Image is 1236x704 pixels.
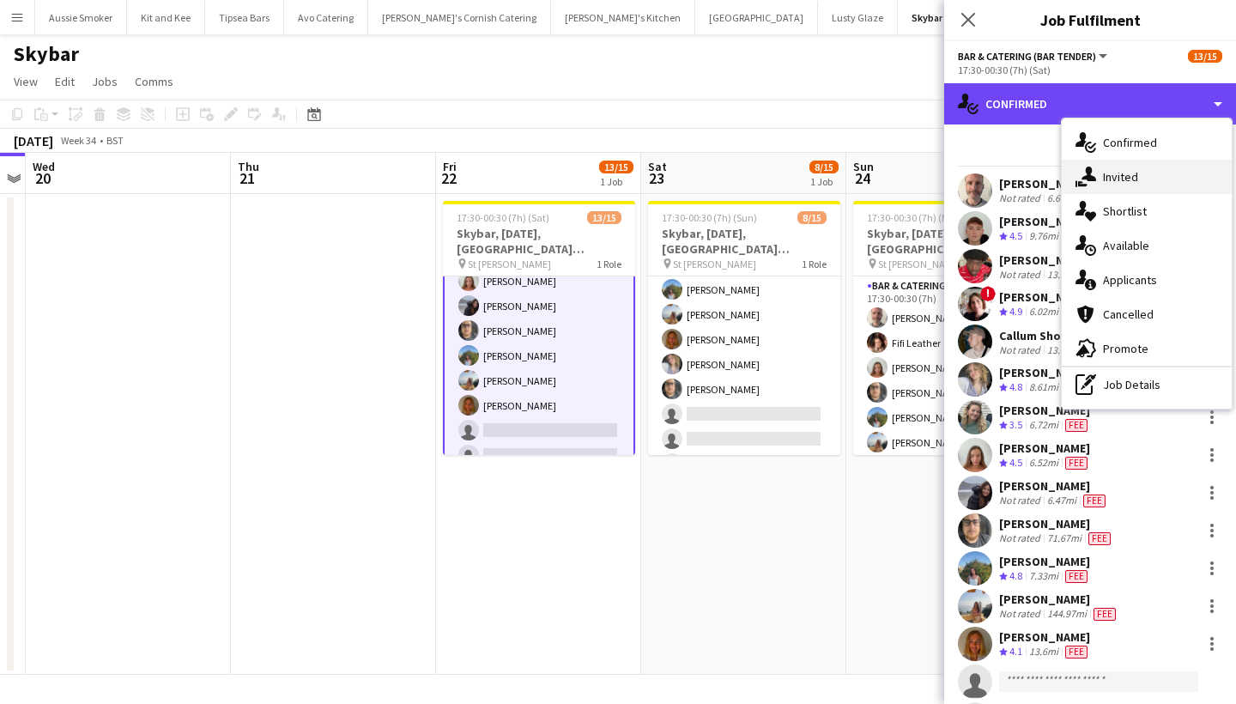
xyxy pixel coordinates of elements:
[1065,646,1088,658] span: Fee
[999,343,1044,356] div: Not rated
[999,629,1091,645] div: [PERSON_NAME]
[600,175,633,188] div: 1 Job
[999,607,1044,621] div: Not rated
[999,214,1091,229] div: [PERSON_NAME]
[999,268,1044,281] div: Not rated
[35,1,127,34] button: Aussie Smoker
[1188,50,1222,63] span: 13/15
[48,70,82,93] a: Edit
[1044,343,1085,356] div: 13.92mi
[648,226,840,257] h3: Skybar, [DATE], [GEOGRAPHIC_DATA][PERSON_NAME]
[958,64,1222,76] div: 17:30-00:30 (7h) (Sat)
[1062,263,1232,297] div: Applicants
[673,258,756,270] span: St [PERSON_NAME]
[999,365,1091,380] div: [PERSON_NAME]
[1044,268,1085,281] div: 13.57mi
[14,74,38,89] span: View
[1009,418,1022,431] span: 3.5
[1080,494,1109,507] div: Crew has different fees then in role
[1009,305,1022,318] span: 4.9
[1009,229,1022,242] span: 4.5
[14,132,53,149] div: [DATE]
[1026,456,1062,470] div: 6.52mi
[958,50,1110,63] button: Bar & Catering (Bar Tender)
[853,226,1045,257] h3: Skybar, [DATE], [GEOGRAPHIC_DATA][PERSON_NAME]
[551,1,695,34] button: [PERSON_NAME]'s Kitchen
[818,1,898,34] button: Lusty Glaze
[7,70,45,93] a: View
[587,211,621,224] span: 13/15
[85,70,124,93] a: Jobs
[1062,297,1232,331] div: Cancelled
[958,50,1096,63] span: Bar & Catering (Bar Tender)
[284,1,368,34] button: Avo Catering
[1026,418,1062,433] div: 6.72mi
[1062,194,1232,228] div: Shortlist
[999,328,1085,343] div: Callum Shove
[1094,608,1116,621] span: Fee
[1062,331,1232,366] div: Promote
[802,258,827,270] span: 1 Role
[999,191,1044,205] div: Not rated
[809,161,839,173] span: 8/15
[1083,495,1106,507] span: Fee
[1062,569,1091,584] div: Crew has different fees then in role
[1044,191,1080,205] div: 6.61mi
[1062,418,1091,433] div: Crew has different fees then in role
[14,41,79,67] h1: Skybar
[92,74,118,89] span: Jobs
[999,478,1109,494] div: [PERSON_NAME]
[55,74,75,89] span: Edit
[1009,456,1022,469] span: 4.5
[1062,367,1232,402] div: Job Details
[645,168,667,188] span: 23
[648,173,840,580] app-card-role: 17:30-00:30 (7h)[PERSON_NAME][PERSON_NAME][PERSON_NAME][PERSON_NAME][PERSON_NAME][PERSON_NAME][PE...
[127,1,205,34] button: Kit and Kee
[238,159,259,174] span: Thu
[1062,125,1232,160] div: Confirmed
[810,175,838,188] div: 1 Job
[797,211,827,224] span: 8/15
[944,83,1236,124] div: Confirmed
[999,531,1044,545] div: Not rated
[999,494,1044,507] div: Not rated
[1044,494,1080,507] div: 6.47mi
[33,159,55,174] span: Wed
[597,258,621,270] span: 1 Role
[878,258,961,270] span: St [PERSON_NAME]
[128,70,180,93] a: Comms
[853,276,1045,559] app-card-role: Bar & Catering (Bar Tender)10/1017:30-00:30 (7h)[PERSON_NAME]Fifi Leather[PERSON_NAME][PERSON_NAM...
[662,211,757,224] span: 17:30-00:30 (7h) (Sun)
[1065,570,1088,583] span: Fee
[944,9,1236,31] h3: Job Fulfilment
[999,403,1091,418] div: [PERSON_NAME]
[980,286,996,301] span: !
[999,440,1091,456] div: [PERSON_NAME]
[999,176,1109,191] div: [PERSON_NAME]
[1088,532,1111,545] span: Fee
[1044,607,1090,621] div: 144.97mi
[999,516,1114,531] div: [PERSON_NAME]
[1026,380,1062,395] div: 8.61mi
[853,159,874,174] span: Sun
[1044,531,1085,545] div: 71.67mi
[1026,229,1062,244] div: 9.76mi
[1065,457,1088,470] span: Fee
[853,201,1045,455] app-job-card: 17:30-00:30 (7h) (Mon)10/10Skybar, [DATE], [GEOGRAPHIC_DATA][PERSON_NAME] St [PERSON_NAME]1 RoleB...
[867,211,964,224] span: 17:30-00:30 (7h) (Mon)
[999,592,1119,607] div: [PERSON_NAME]
[443,201,635,455] app-job-card: 17:30-00:30 (7h) (Sat)13/15Skybar, [DATE], [GEOGRAPHIC_DATA][PERSON_NAME] St [PERSON_NAME]1 RoleC...
[468,258,551,270] span: St [PERSON_NAME]
[440,168,457,188] span: 22
[648,201,840,455] app-job-card: 17:30-00:30 (7h) (Sun)8/15Skybar, [DATE], [GEOGRAPHIC_DATA][PERSON_NAME] St [PERSON_NAME]1 Role17...
[599,161,633,173] span: 13/15
[1009,380,1022,393] span: 4.8
[1026,645,1062,659] div: 13.6mi
[999,289,1091,305] div: [PERSON_NAME]
[1009,645,1022,658] span: 4.1
[205,1,284,34] button: Tipsea Bars
[1065,419,1088,432] span: Fee
[851,168,874,188] span: 24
